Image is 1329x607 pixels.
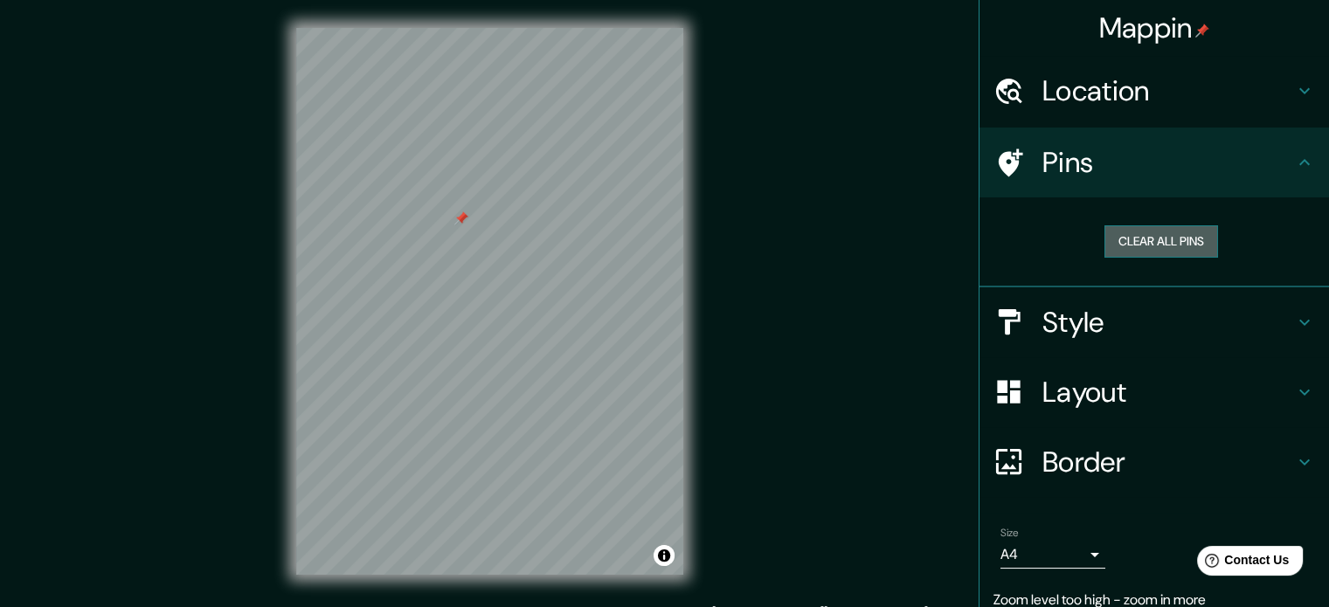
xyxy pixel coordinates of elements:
[1104,225,1218,258] button: Clear all pins
[1042,445,1294,479] h4: Border
[1042,305,1294,340] h4: Style
[1195,24,1209,38] img: pin-icon.png
[1042,375,1294,410] h4: Layout
[1099,10,1210,45] h4: Mappin
[296,28,683,575] canvas: Map
[979,56,1329,126] div: Location
[979,357,1329,427] div: Layout
[1000,525,1019,540] label: Size
[979,287,1329,357] div: Style
[1042,145,1294,180] h4: Pins
[654,545,675,566] button: Toggle attribution
[1000,541,1105,569] div: A4
[1042,73,1294,108] h4: Location
[979,427,1329,497] div: Border
[979,128,1329,197] div: Pins
[1173,539,1310,588] iframe: Help widget launcher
